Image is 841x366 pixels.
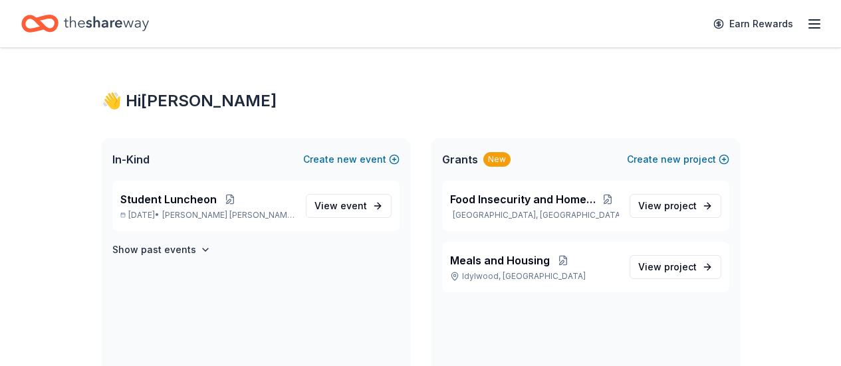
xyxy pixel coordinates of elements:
button: Createnewevent [303,151,400,167]
div: New [483,152,511,167]
a: Earn Rewards [705,12,801,36]
div: 👋 Hi [PERSON_NAME] [102,90,740,112]
span: Student Luncheon [120,191,217,207]
span: new [661,151,681,167]
a: Home [21,8,149,39]
span: project [664,200,697,211]
span: [PERSON_NAME] [PERSON_NAME], [GEOGRAPHIC_DATA] [162,210,295,221]
p: [DATE] • [120,210,295,221]
h4: Show past events [112,242,196,258]
span: event [340,200,367,211]
span: View [638,198,697,214]
span: new [337,151,357,167]
span: project [664,261,697,272]
span: In-Kind [112,151,150,167]
span: Food Insecurity and Homelessness [450,191,598,207]
span: Meals and Housing [450,252,550,268]
span: View [314,198,367,214]
span: Grants [442,151,478,167]
span: View [638,259,697,275]
button: Show past events [112,242,211,258]
a: View event [306,194,392,218]
button: Createnewproject [627,151,729,167]
a: View project [630,255,721,279]
a: View project [630,194,721,218]
p: Idylwood, [GEOGRAPHIC_DATA] [450,271,619,282]
p: [GEOGRAPHIC_DATA], [GEOGRAPHIC_DATA] [450,210,619,221]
